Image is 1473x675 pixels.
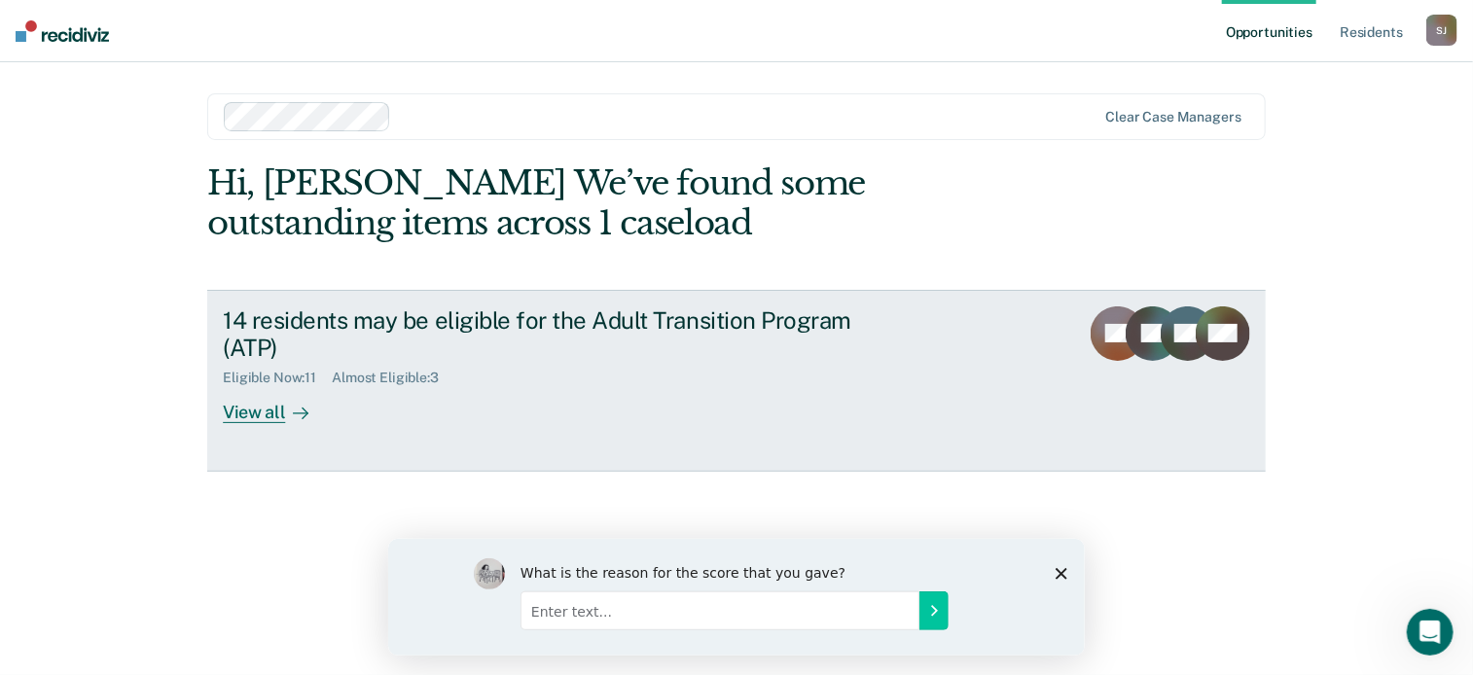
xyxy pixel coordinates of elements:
div: S J [1426,15,1457,46]
div: Hi, [PERSON_NAME] We’ve found some outstanding items across 1 caseload [207,163,1054,243]
div: 14 residents may be eligible for the Adult Transition Program (ATP) [223,306,906,363]
div: View all [223,386,332,424]
div: Almost Eligible : 3 [332,370,454,386]
div: Clear case managers [1105,109,1240,125]
div: Eligible Now : 11 [223,370,332,386]
a: 14 residents may be eligible for the Adult Transition Program (ATP)Eligible Now:11Almost Eligible... [207,290,1266,472]
img: Recidiviz [16,20,109,42]
iframe: Intercom live chat [1407,609,1454,656]
iframe: Survey by Kim from Recidiviz [388,539,1085,656]
button: SJ [1426,15,1457,46]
